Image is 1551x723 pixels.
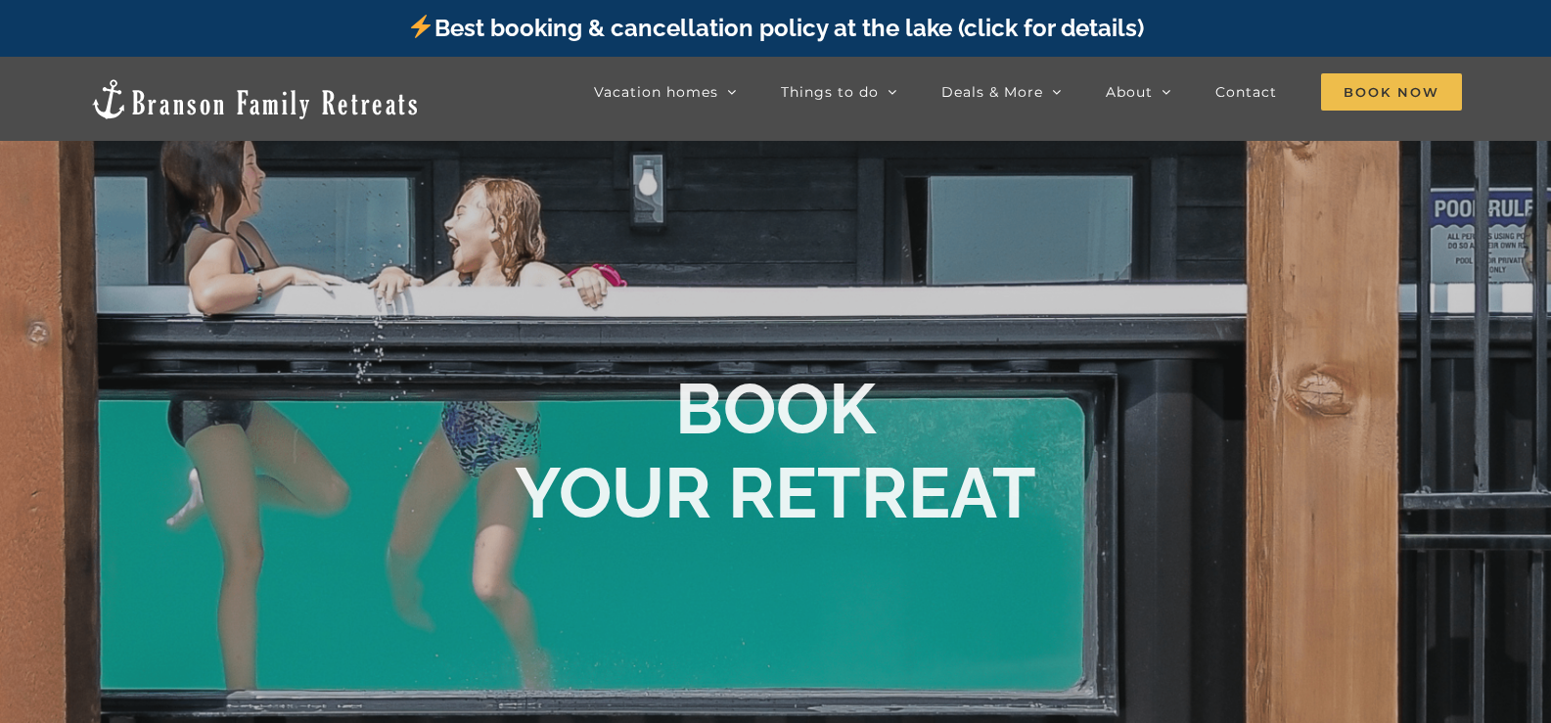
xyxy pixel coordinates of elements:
a: Deals & More [941,72,1062,112]
span: Things to do [781,85,879,99]
a: Things to do [781,72,897,112]
a: Vacation homes [594,72,737,112]
img: Branson Family Retreats Logo [89,77,421,121]
b: BOOK YOUR RETREAT [515,367,1036,534]
span: Book Now [1321,73,1462,111]
span: Contact [1215,85,1277,99]
a: Best booking & cancellation policy at the lake (click for details) [407,14,1143,42]
img: ⚡️ [409,15,433,38]
a: Book Now [1321,72,1462,112]
span: Deals & More [941,85,1043,99]
span: Vacation homes [594,85,718,99]
span: About [1106,85,1153,99]
nav: Main Menu [594,72,1462,112]
a: About [1106,72,1171,112]
a: Contact [1215,72,1277,112]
